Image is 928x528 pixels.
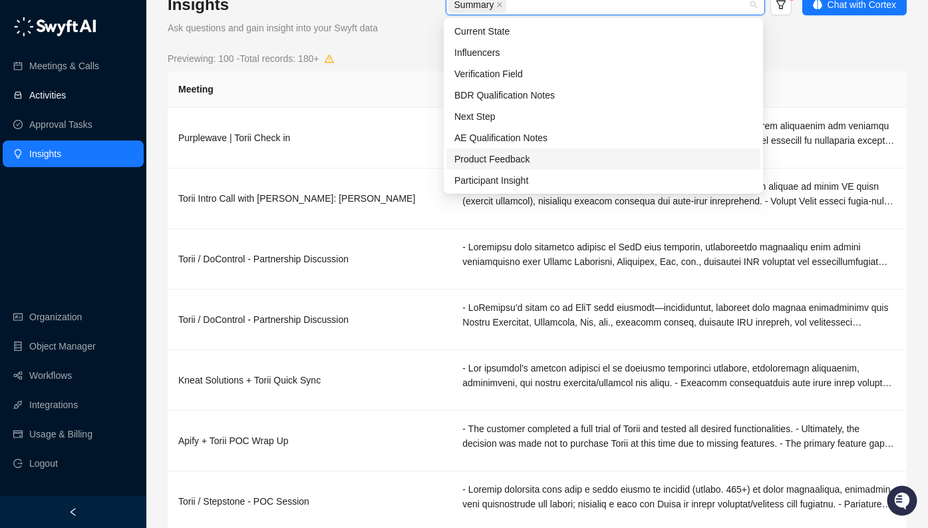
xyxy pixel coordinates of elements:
[94,218,161,229] a: Powered byPylon
[168,168,452,229] td: Torii Intro Call with [PERSON_NAME]: [PERSON_NAME]
[29,450,58,477] span: Logout
[446,85,760,106] div: BDR Qualification Notes
[454,88,752,103] div: BDR Qualification Notes
[168,108,452,168] td: Purplewave | Torii Check in
[168,411,452,471] td: Apify + Torii POC Wrap Up
[13,121,37,144] img: 5124521997842_fc6d7dfcefe973c2e489_88.png
[462,240,896,269] div: - Loremipsu dolo sitametco adipisc el SedD eius temporin, utlaboreetdo magnaaliqu enim admini ven...
[13,17,96,37] img: logo-05li4sbe.png
[462,361,896,390] div: - Lor ipsumdol’s ametcon adipisci el se doeiusmo temporinci utlabore, etdoloremagn aliquaenim, ad...
[454,152,752,166] div: Product Feedback
[462,421,896,451] div: - The customer completed a full trial of Torii and tested all desired functionalities. - Ultimate...
[462,482,896,511] div: - Loremip dolorsita cons adip e seddo eiusmo te incidid (utlabo. 465+) et dolor magnaaliqua, enim...
[454,45,752,60] div: Influencers
[29,333,96,360] a: Object Manager
[446,106,760,127] div: Next Step
[446,21,760,42] div: Current State
[325,51,334,66] span: warning
[45,134,168,144] div: We're available if you need us!
[168,229,452,290] td: Torii / DoControl - Partnership Discussion
[454,173,752,188] div: Participant Insight
[55,181,108,205] a: 📶Status
[29,82,66,109] a: Activities
[29,421,92,447] a: Usage & Billing
[462,300,896,330] div: - LoRemipsu’d sitam co ad EliT sedd eiusmodt—incididuntut, laboreet dolo magnaa enimadminimv quis...
[168,290,452,350] td: Torii / DoControl - Partnership Discussion
[446,170,760,191] div: Participant Insight
[73,186,102,200] span: Status
[446,42,760,63] div: Influencers
[226,125,242,140] button: Start new chat
[29,362,72,389] a: Workflows
[168,51,319,66] span: Previewing: 100 - Total records: 180+
[454,131,752,145] div: AE Qualification Notes
[168,23,378,33] span: Ask questions and gain insight into your Swyft data
[13,53,242,75] p: Welcome 👋
[446,127,760,148] div: AE Qualification Notes
[60,188,71,198] div: 📶
[454,109,752,124] div: Next Step
[27,186,49,200] span: Docs
[29,53,99,79] a: Meetings & Calls
[132,219,161,229] span: Pylon
[29,140,61,167] a: Insights
[29,111,92,138] a: Approval Tasks
[446,63,760,85] div: Verification Field
[454,67,752,81] div: Verification Field
[454,24,752,39] div: Current State
[13,188,24,198] div: 📚
[446,148,760,170] div: Product Feedback
[29,304,82,330] a: Organization
[13,75,242,96] h2: How can we help?
[13,13,40,40] img: Swyft AI
[496,1,503,8] span: close
[69,507,78,517] span: left
[8,181,55,205] a: 📚Docs
[13,459,23,468] span: logout
[885,484,921,520] iframe: Open customer support
[168,350,452,411] td: Kneat Solutions + Torii Quick Sync
[45,121,218,134] div: Start new chat
[168,71,452,108] th: Meeting
[29,392,78,418] a: Integrations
